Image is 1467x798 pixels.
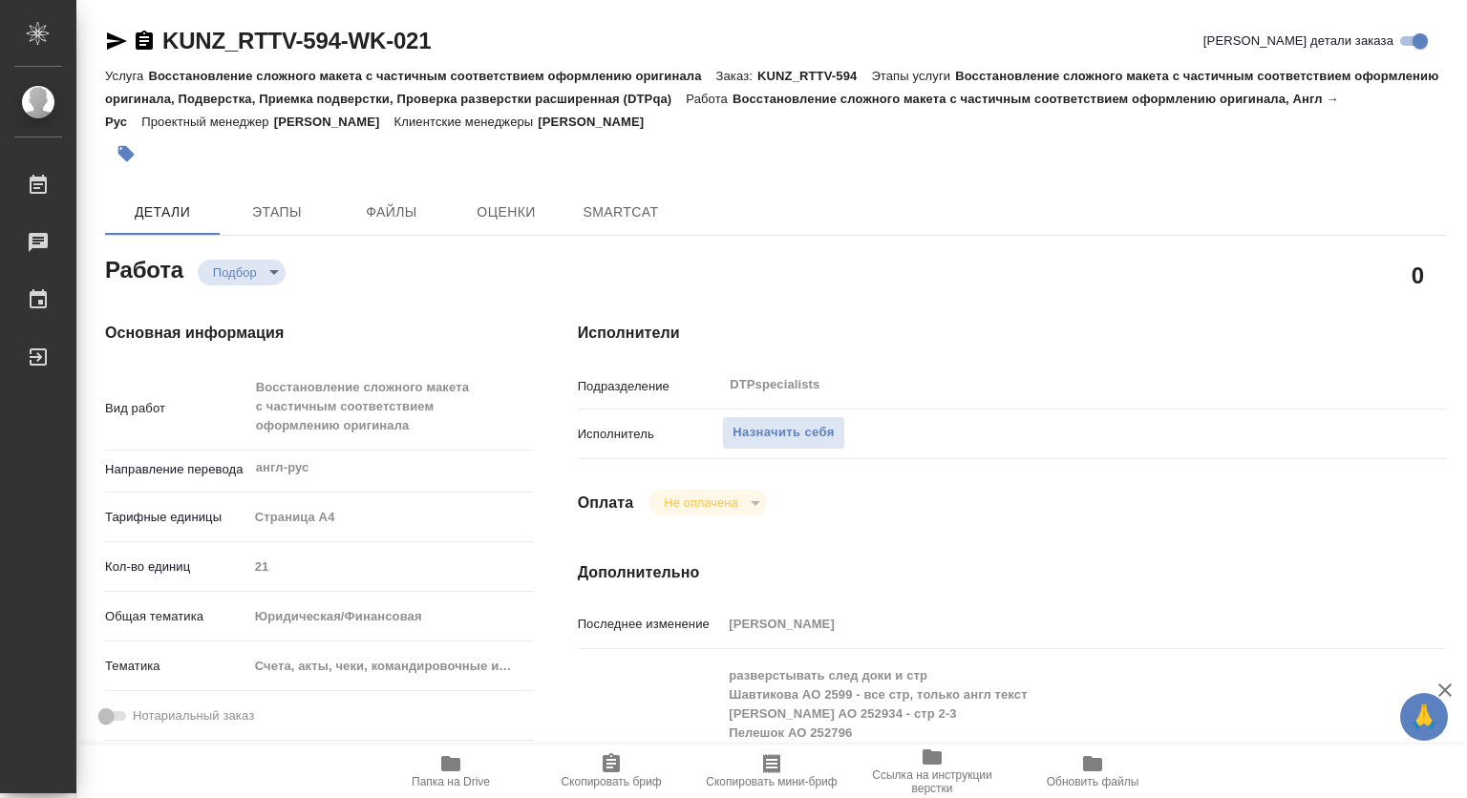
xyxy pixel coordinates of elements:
button: Назначить себя [722,416,844,450]
p: Тарифные единицы [105,508,248,527]
h4: Оплата [578,492,634,514]
p: Подразделение [578,377,723,396]
div: Подбор [648,490,766,515]
p: Услуга [105,69,148,83]
p: Этапы услуги [871,69,955,83]
p: [PERSON_NAME] [538,115,658,129]
span: SmartCat [575,200,667,224]
div: Страница А4 [248,501,535,534]
p: Кол-во единиц [105,557,248,577]
span: Ссылка на инструкции верстки [863,768,1001,795]
p: Тематика [105,657,248,676]
button: Скопировать бриф [531,745,691,798]
div: Счета, акты, чеки, командировочные и таможенные документы [248,650,535,682]
span: 🙏 [1408,697,1440,737]
span: [PERSON_NAME] детали заказа [1203,31,1393,51]
span: Оценки [460,200,552,224]
p: Заказ: [716,69,757,83]
span: Этапы [231,200,323,224]
span: Обновить файлы [1047,775,1139,788]
button: Скопировать ссылку [133,30,156,52]
p: Направление перевода [105,460,248,479]
p: KUNZ_RTTV-594 [757,69,871,83]
span: Скопировать мини-бриф [706,775,837,788]
button: Папка на Drive [371,745,531,798]
div: Юридическая/Финансовая [248,600,535,633]
button: Добавить тэг [105,133,147,175]
a: KUNZ_RTTV-594-WK-021 [162,28,431,53]
span: Папка на Drive [412,775,490,788]
input: Пустое поле [248,553,535,580]
p: [PERSON_NAME] [274,115,394,129]
span: Нотариальный заказ [133,706,254,725]
span: Файлы [346,200,437,224]
span: Скопировать бриф [561,775,661,788]
button: Подбор [207,264,263,281]
p: Исполнитель [578,425,723,444]
p: Клиентские менеджеры [394,115,539,129]
h2: 0 [1412,259,1424,291]
h2: Работа [105,251,183,285]
p: Работа [686,92,733,106]
h4: Дополнительно [578,561,1446,584]
p: Последнее изменение [578,615,723,634]
button: Скопировать ссылку для ЯМессенджера [105,30,128,52]
button: Ссылка на инструкции верстки [852,745,1012,798]
h4: Основная информация [105,322,501,345]
div: Подбор [198,260,286,285]
span: Детали [117,200,208,224]
button: Не оплачена [658,494,743,511]
p: Вид работ [105,399,248,418]
span: Назначить себя [733,422,834,444]
p: Общая тематика [105,607,248,626]
button: Скопировать мини-бриф [691,745,852,798]
p: Восстановление сложного макета с частичным соответствием оформлению оригинала [148,69,715,83]
p: Проектный менеджер [141,115,273,129]
h4: Исполнители [578,322,1446,345]
button: Обновить файлы [1012,745,1173,798]
input: Пустое поле [722,610,1373,638]
button: 🙏 [1400,693,1448,741]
